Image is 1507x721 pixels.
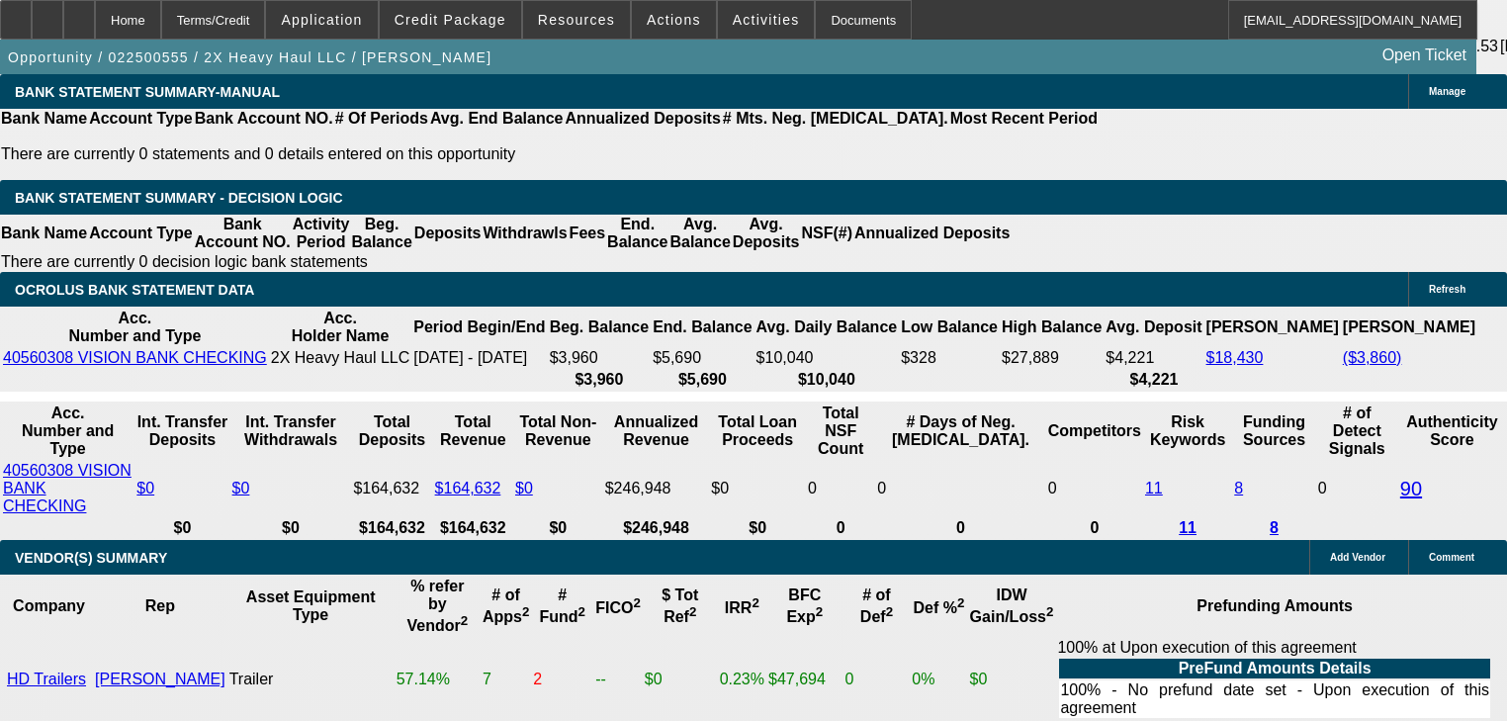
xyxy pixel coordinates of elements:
[970,586,1054,625] b: IDW Gain/Loss
[13,597,85,614] b: Company
[1047,461,1142,516] td: 0
[1317,404,1397,459] th: # of Detect Signals
[135,404,228,459] th: Int. Transfer Deposits
[807,404,874,459] th: Sum of the Total NSF Count and Total Overdraft Fee Count from Ocrolus
[95,671,225,687] a: [PERSON_NAME]
[412,309,546,346] th: Period Begin/End
[15,84,280,100] span: BANK STATEMENT SUMMARY-MANUAL
[733,12,800,28] span: Activities
[752,595,758,610] sup: 2
[145,597,175,614] b: Rep
[652,370,753,390] th: $5,690
[844,638,910,721] td: 0
[1047,518,1142,538] th: 0
[578,604,585,619] sup: 2
[1,145,1098,163] p: There are currently 0 statements and 0 details entered on this opportunity
[1342,309,1476,346] th: [PERSON_NAME]
[483,586,529,625] b: # of Apps
[732,215,801,252] th: Avg. Deposits
[350,215,412,252] th: Beg. Balance
[755,370,899,390] th: $10,040
[662,586,698,625] b: $ Tot Ref
[1270,519,1279,536] a: 8
[434,404,512,459] th: Total Revenue
[594,638,642,721] td: --
[807,518,874,538] th: 0
[482,638,530,721] td: 7
[755,348,899,368] td: $10,040
[786,586,823,625] b: BFC Exp
[807,461,874,516] td: 0
[755,309,899,346] th: Avg. Daily Balance
[435,480,501,496] a: $164,632
[1330,552,1385,563] span: Add Vendor
[1206,349,1264,366] a: $18,430
[540,586,586,625] b: # Fund
[2,309,268,346] th: Acc. Number and Type
[604,518,709,538] th: $246,948
[549,348,650,368] td: $3,960
[7,671,86,687] a: HD Trailers
[538,12,615,28] span: Resources
[549,370,650,390] th: $3,960
[652,309,753,346] th: End. Balance
[710,518,805,538] th: $0
[767,638,842,721] td: $47,694
[434,518,512,538] th: $164,632
[876,404,1044,459] th: # Days of Neg. [MEDICAL_DATA].
[549,309,650,346] th: Beg. Balance
[1145,480,1163,496] a: 11
[461,613,468,628] sup: 2
[800,215,853,252] th: NSF(#)
[853,215,1011,252] th: Annualized Deposits
[194,215,292,252] th: Bank Account NO.
[1429,86,1465,97] span: Manage
[429,109,565,129] th: Avg. End Balance
[710,461,805,516] td: $0
[569,215,606,252] th: Fees
[482,215,568,252] th: Withdrawls
[88,215,194,252] th: Account Type
[604,404,709,459] th: Annualized Revenue
[1400,478,1422,499] a: 90
[88,109,194,129] th: Account Type
[1105,309,1202,346] th: Avg. Deposit
[1105,370,1202,390] th: $4,221
[564,109,721,129] th: Annualized Deposits
[15,190,343,206] span: Bank Statement Summary - Decision Logic
[710,404,805,459] th: Total Loan Proceeds
[135,518,228,538] th: $0
[605,480,708,497] div: $246,948
[406,578,468,634] b: % refer by Vendor
[270,348,411,368] td: 2X Heavy Haul LLC
[413,215,483,252] th: Deposits
[231,518,351,538] th: $0
[647,12,701,28] span: Actions
[949,109,1099,129] th: Most Recent Period
[1233,404,1315,459] th: Funding Sources
[1179,660,1372,676] b: PreFund Amounts Details
[689,604,696,619] sup: 2
[718,1,815,39] button: Activities
[886,604,893,619] sup: 2
[292,215,351,252] th: Activity Period
[668,215,731,252] th: Avg. Balance
[246,588,376,623] b: Asset Equipment Type
[281,12,362,28] span: Application
[412,348,546,368] td: [DATE] - [DATE]
[1429,284,1465,295] span: Refresh
[334,109,429,129] th: # Of Periods
[876,518,1044,538] th: 0
[228,638,394,721] td: Trailer
[15,282,254,298] span: OCROLUS BANK STATEMENT DATA
[532,638,592,721] td: 2
[632,1,716,39] button: Actions
[395,12,506,28] span: Credit Package
[515,480,533,496] a: $0
[1105,348,1202,368] td: $4,221
[522,604,529,619] sup: 2
[514,404,602,459] th: Total Non-Revenue
[911,638,966,721] td: 0%
[1197,597,1353,614] b: Prefunding Amounts
[1059,680,1490,718] td: 100% - No prefund date set - Upon execution of this agreement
